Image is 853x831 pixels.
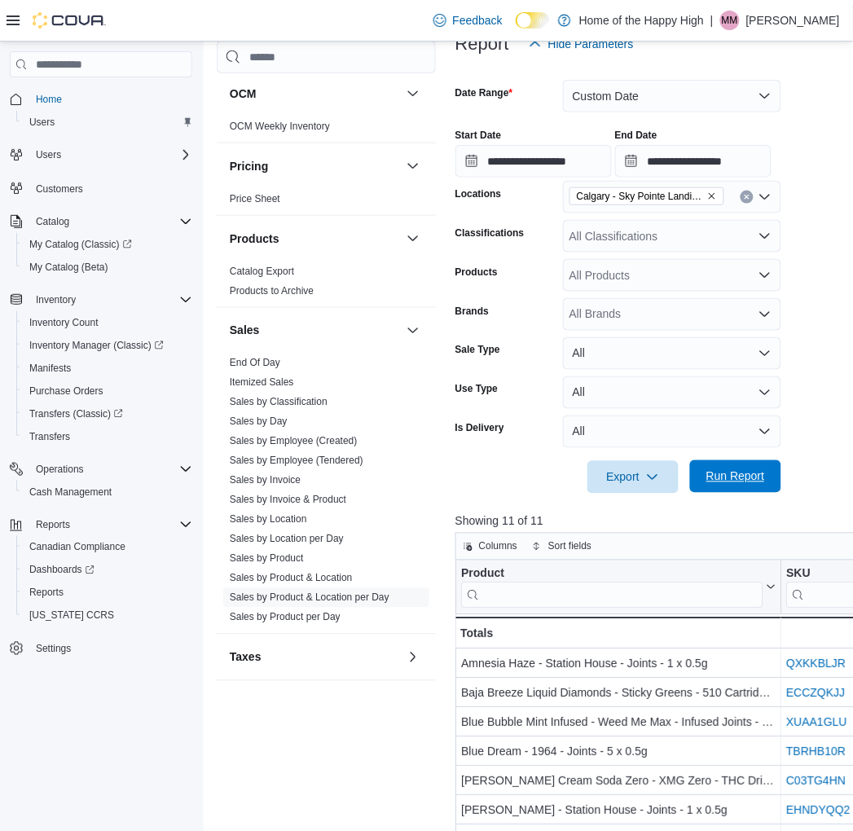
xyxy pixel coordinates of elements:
button: My Catalog (Beta) [16,256,199,279]
a: Cash Management [23,482,118,502]
button: Reports [16,582,199,605]
span: Users [36,148,61,161]
a: Dashboards [23,561,101,580]
label: End Date [615,129,657,142]
span: Catalog [36,215,69,228]
button: Products [403,229,423,248]
button: Canadian Compliance [16,536,199,559]
span: Canadian Compliance [29,541,125,554]
p: | [710,11,714,30]
span: Sales by Invoice & Product [230,494,346,507]
button: Open list of options [758,308,772,321]
span: Feedback [453,12,503,29]
button: Sort fields [525,537,598,556]
span: Columns [479,540,517,553]
a: Settings [29,640,77,659]
a: Feedback [427,4,509,37]
span: Sales by Product & Location [230,572,353,585]
img: Cova [33,12,106,29]
span: Inventory Count [29,316,99,329]
span: Customers [36,182,83,196]
a: Products to Archive [230,285,314,297]
span: Washington CCRS [23,606,192,626]
label: Products [455,266,498,279]
span: Manifests [29,362,71,375]
span: Inventory Manager (Classic) [29,339,164,352]
button: Users [3,143,199,166]
a: Reports [23,583,70,603]
span: Dashboards [29,564,95,577]
span: [US_STATE] CCRS [29,609,114,622]
a: My Catalog (Classic) [23,235,139,254]
button: Pricing [403,156,423,176]
span: Inventory [36,293,76,306]
span: Sales by Employee (Tendered) [230,455,363,468]
button: Purchase Orders [16,380,199,402]
a: Itemized Sales [230,377,294,389]
a: Sales by Product [230,553,304,565]
span: Operations [29,459,192,479]
button: Inventory [3,288,199,311]
a: Inventory Manager (Classic) [16,334,199,357]
a: Canadian Compliance [23,538,132,557]
a: OCM Weekly Inventory [230,121,330,132]
span: Home [29,89,192,109]
label: Start Date [455,129,502,142]
span: Calgary - Sky Pointe Landing - Fire & Flower [577,188,704,204]
span: Sales by Location [230,513,307,526]
button: Operations [29,459,90,479]
a: End Of Day [230,358,280,369]
button: Inventory Count [16,311,199,334]
button: Taxes [403,648,423,667]
button: Cash Management [16,481,199,503]
button: Manifests [16,357,199,380]
a: Sales by Location [230,514,307,525]
span: Manifests [23,358,192,378]
a: Customers [29,179,90,199]
span: Users [29,116,55,129]
span: Sales by Product per Day [230,611,341,624]
div: Amnesia Haze - Station House - Joints - 1 x 0.5g [461,654,776,674]
a: Users [23,112,61,132]
button: Open list of options [758,191,772,204]
span: Hide Parameters [548,36,634,52]
span: Sales by Location per Day [230,533,344,546]
a: Inventory Manager (Classic) [23,336,170,355]
h3: Sales [230,323,260,339]
a: Inventory Count [23,313,105,332]
a: Catalog Export [230,266,294,277]
button: Users [16,111,199,134]
span: Users [23,112,192,132]
button: Users [29,145,68,165]
span: Inventory Manager (Classic) [23,336,192,355]
label: Use Type [455,383,498,396]
span: Catalog Export [230,265,294,278]
button: Open list of options [758,269,772,282]
span: Sales by Product & Location per Day [230,591,389,605]
a: Price Sheet [230,193,280,204]
input: Press the down key to open a popover containing a calendar. [615,145,772,178]
span: Settings [36,643,71,656]
button: Export [587,461,679,494]
a: Transfers [23,427,77,446]
div: Product [461,567,763,609]
button: Run Report [690,460,781,493]
a: Sales by Invoice [230,475,301,486]
span: Dashboards [23,561,192,580]
span: Transfers (Classic) [23,404,192,424]
button: Clear input [741,191,754,204]
div: Sales [217,354,436,634]
span: MM [722,11,738,30]
button: Sales [403,321,423,341]
div: [PERSON_NAME] - Station House - Joints - 1 x 0.5g [461,801,776,820]
span: Transfers (Classic) [29,407,123,420]
span: Cash Management [29,486,112,499]
a: My Catalog (Classic) [16,233,199,256]
span: Calgary - Sky Pointe Landing - Fire & Flower [569,187,724,205]
nav: Complex example [10,81,192,703]
a: Sales by Product per Day [230,612,341,623]
a: EHNDYQQ2 [786,804,851,817]
button: Transfers [16,425,199,448]
span: End Of Day [230,357,280,370]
